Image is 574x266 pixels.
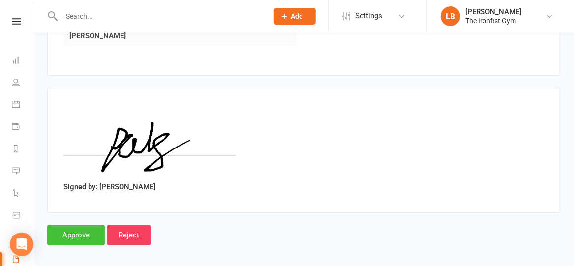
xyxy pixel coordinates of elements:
[107,225,151,245] input: Reject
[274,8,316,25] button: Add
[59,9,261,23] input: Search...
[465,7,521,16] div: [PERSON_NAME]
[12,94,34,117] a: Calendar
[12,50,34,72] a: Dashboard
[12,117,34,139] a: Payments
[12,139,34,161] a: Reports
[441,6,460,26] div: LB
[63,104,236,177] img: image1760147213.png
[47,225,105,245] input: Approve
[465,16,521,25] div: The Ironfist Gym
[10,233,33,256] div: Open Intercom Messenger
[12,72,34,94] a: People
[63,181,155,193] label: Signed by: [PERSON_NAME]
[12,205,34,227] a: Product Sales
[291,12,303,20] span: Add
[355,5,382,27] span: Settings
